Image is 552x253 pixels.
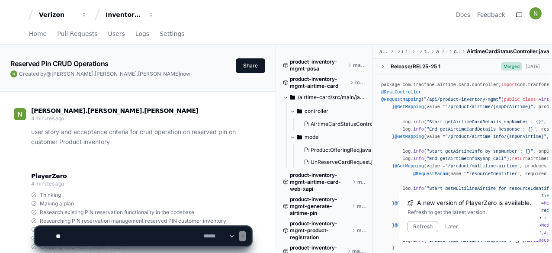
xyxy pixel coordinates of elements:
span: master [353,62,366,69]
button: UnReserveCardRequest.java [300,156,375,168]
span: Pull Requests [57,31,97,36]
span: @GetMapping [395,163,424,169]
span: AirtimeCardStatusController.java [311,121,392,128]
span: @RequestMapping [381,97,421,102]
button: AirtimeCardStatusController.java [300,118,375,130]
a: Logs [135,24,149,44]
button: Share [236,58,265,73]
span: now [180,70,190,77]
span: 4 minutes ago [31,115,64,122]
span: public [504,97,520,102]
button: controller [290,104,373,118]
span: @RequestParam [413,171,448,176]
span: @ [46,70,51,77]
svg: Directory [290,92,295,102]
span: /airtime-card/src/main/java/com/tracfone/airtime/card [298,94,366,101]
div: Release/REL25-25 1 [391,63,440,70]
span: Users [108,31,125,36]
button: Inventory Management [102,7,157,22]
span: [PERSON_NAME].[PERSON_NAME].[PERSON_NAME] [31,107,199,114]
div: Verizon [39,10,76,19]
a: Settings [160,24,184,44]
img: ACg8ocIiWXJC7lEGJNqNt4FHmPVymFM05ITMeS-frqobA_m8IZ6TxA=s96-c [530,7,542,19]
span: @GetMapping [395,104,424,109]
img: ACg8ocIiWXJC7lEGJNqNt4FHmPVymFM05ITMeS-frqobA_m8IZ6TxA=s96-c [10,70,17,77]
span: master [357,179,366,186]
button: Refresh [408,221,438,232]
span: "Start getAirtimeInfo by snpNumber : {}" [427,149,533,154]
button: model [290,130,373,144]
div: Inventory Management [106,10,143,19]
a: Pull Requests [57,24,97,44]
span: airtime [437,82,456,87]
span: Home [29,31,47,36]
app-text-character-animate: Reserved Pin CRUD Operations [10,59,109,68]
span: info [413,127,424,132]
a: Home [29,24,47,44]
span: controller [472,82,499,87]
span: controller [454,48,460,55]
span: model [305,134,320,141]
span: "End getAirtimeCardDetails Response : {}" [427,127,536,132]
button: /airtime-card/src/main/java/com/tracfone/airtime/card [283,90,366,104]
span: tracfone [413,82,434,87]
span: info [413,149,424,154]
span: controller [305,108,328,115]
span: 4 minutes ago [31,180,64,187]
span: Thinking [40,192,61,199]
span: PlayerZero [31,173,67,179]
span: info [413,119,424,125]
span: Research existing PIN reservation functionality in the codebase [40,209,194,216]
span: airtime-card [379,48,388,55]
span: @RestController [381,90,421,95]
p: user story and acceptance criteria for crud operation on reserved pin on customer Product inventory [31,127,251,147]
span: [PERSON_NAME].[PERSON_NAME].[PERSON_NAME] [51,70,180,77]
span: A new version of PlayerZero is available. [417,199,531,207]
div: Refresh to get the latest version. [408,209,531,216]
span: Logs [135,31,149,36]
span: Created by [19,70,190,77]
span: main [402,48,403,55]
span: tracfone [528,82,549,87]
span: com [417,48,417,55]
span: info [413,156,424,161]
span: UnReserveCardRequest.java [311,159,382,166]
span: product-inventory-mgmt-airtime-card [290,76,348,90]
span: tracfone [424,48,429,55]
span: @PostMapping [395,201,427,206]
svg: Directory [297,106,302,116]
span: "resourceIdentifier" [466,171,520,176]
div: [DATE] [526,63,540,70]
span: airtime [436,48,439,55]
span: "Start getAirtimeCardDetails snpNumber : {}" [427,119,544,125]
span: AirtimeCardStatusController.java [467,48,549,55]
button: Later [445,223,458,230]
span: "/product/multiline-airtime" [445,163,520,169]
span: class [523,97,536,102]
span: info [413,186,424,191]
span: @GetMapping [395,134,424,139]
span: "End getAirtimeInfoBySnp call" [427,156,507,161]
button: Verizon [35,7,91,22]
span: Settings [160,31,184,36]
span: "/api/product-inventory-mgmt" [424,97,501,102]
span: card [459,82,469,87]
a: Users [108,24,125,44]
span: ProductOfferingReq.java [311,147,371,154]
span: return [512,156,528,161]
span: product-inventory-mgmt-posa [290,58,346,72]
button: ProductOfferingReq.java [300,144,375,156]
iframe: Open customer support [524,224,548,248]
span: master [355,79,366,86]
span: Merged [501,62,522,70]
span: product-inventory-mgmt-airtime-card-web-xapi [290,172,350,192]
a: Docs [456,10,470,19]
span: master [357,203,366,210]
span: import [501,82,517,87]
span: product-inventory-mgmt-generate-airtime-pin [290,196,350,217]
span: "/product/airtime/{snpOrAirtime}" [445,104,533,109]
svg: Directory [297,132,302,142]
span: "/product/airtime-info/{snpOrAirtime}" [445,134,546,139]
